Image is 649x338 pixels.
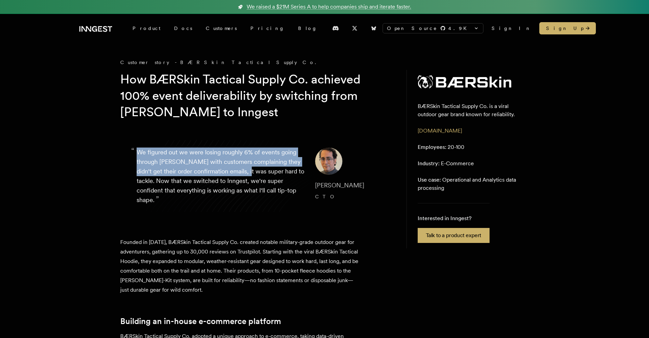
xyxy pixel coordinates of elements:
[418,176,518,192] p: Operational and Analytics data processing
[120,237,359,295] p: Founded in [DATE], BÆRSkin Tactical Supply Co. created notable military-grade outdoor gear for ad...
[418,75,511,89] img: BÆRSkin Tactical Supply Co.'s logo
[418,228,490,243] a: Talk to a product expert
[539,22,596,34] a: Sign Up
[247,3,411,11] span: We raised a $21M Series A to help companies ship and iterate faster.
[448,25,471,32] span: 4.9 K
[315,194,338,199] span: CTO
[492,25,531,32] a: Sign In
[418,159,474,168] p: E-Commerce
[418,214,490,222] p: Interested in Inngest?
[418,144,446,150] span: Employees:
[167,22,199,34] a: Docs
[418,160,439,167] span: Industry:
[418,127,462,134] a: [DOMAIN_NAME]
[137,148,304,205] p: We figured out we were losing roughly 6% of events going through [PERSON_NAME] with customers com...
[156,194,159,204] span: ”
[315,148,342,175] img: Image of Gus Fune
[131,149,135,153] span: “
[418,102,518,119] p: BÆRSkin Tactical Supply Co. is a viral outdoor gear brand known for reliability.
[387,25,437,32] span: Open Source
[418,176,441,183] span: Use case:
[315,182,364,189] span: [PERSON_NAME]
[418,143,464,151] p: 20-100
[366,23,381,34] a: Bluesky
[328,23,343,34] a: Discord
[120,59,393,66] div: Customer story - BÆRSkin Tactical Supply Co.
[126,22,167,34] div: Product
[244,22,291,34] a: Pricing
[291,22,324,34] a: Blog
[120,317,281,326] a: Building an in-house e-commerce platform
[199,22,244,34] a: Customers
[347,23,362,34] a: X
[120,71,382,120] h1: How BÆRSkin Tactical Supply Co. achieved 100% event deliverability by switching from [PERSON_NAME...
